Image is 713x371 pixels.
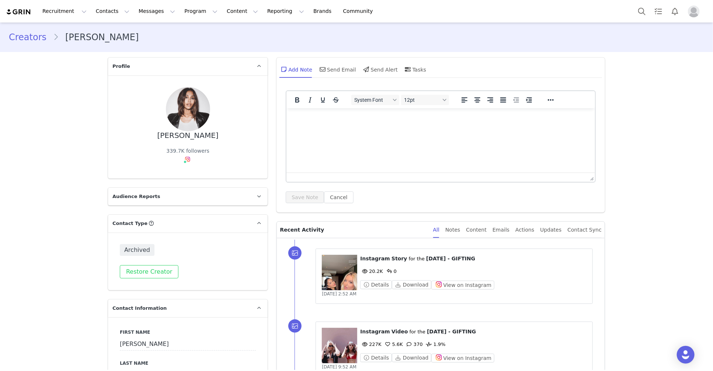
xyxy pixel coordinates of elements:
a: Brands [309,3,338,20]
span: Contact Type [112,220,147,227]
button: Profile [684,6,707,17]
img: placeholder-profile.jpg [688,6,700,17]
button: Italic [304,95,316,105]
button: Contacts [91,3,134,20]
button: Search [634,3,650,20]
button: Justify [497,95,509,105]
button: Details [360,353,392,362]
button: Save Note [286,191,324,203]
div: Updates [540,222,561,238]
span: Archived [120,244,154,256]
div: Press the Up and Down arrow keys to resize the editor. [587,173,595,182]
div: [PERSON_NAME] [157,131,219,140]
div: Contact Sync [567,222,602,238]
button: Font sizes [401,95,449,105]
button: Cancel [324,191,353,203]
img: grin logo [6,8,32,15]
div: Tasks [404,60,427,78]
button: Fonts [351,95,399,105]
button: Align left [458,95,471,105]
button: Reveal or hide additional toolbar items [545,95,557,105]
a: Community [339,3,381,20]
button: Messages [134,3,180,20]
div: Content [466,222,487,238]
span: 5.6K [383,341,403,347]
span: [DATE] 2:52 AM [322,291,356,297]
p: ⁨ ⁩ ⁨ ⁩ for the ⁨ ⁩ [360,328,587,336]
span: System Font [354,97,390,103]
span: Instagram [360,256,390,261]
p: ⁨ ⁩ ⁨ ⁩ for the ⁨ ⁩ [360,255,587,263]
span: Profile [112,63,130,70]
div: Open Intercom Messenger [677,346,695,364]
span: Contact Information [112,305,167,312]
div: Add Note [279,60,312,78]
a: Tasks [650,3,667,20]
div: All [433,222,439,238]
div: Actions [515,222,534,238]
button: View on Instagram [431,354,494,363]
div: Notes [445,222,460,238]
button: Notifications [667,3,683,20]
button: Decrease indent [510,95,522,105]
div: 339.7K followers [166,147,209,155]
div: Send Email [318,60,356,78]
button: Bold [291,95,303,105]
button: Reporting [263,3,309,20]
span: [DATE] - GIFTING [426,256,475,261]
p: Recent Activity [280,222,427,238]
img: e81c2109-4090-404a-8dc1-1bd07f92b9e9.jpg [166,87,210,131]
span: Audience Reports [112,193,160,200]
button: Strikethrough [330,95,342,105]
a: View on Instagram [431,282,494,288]
span: [DATE] 9:52 AM [322,364,356,370]
label: First Name [120,329,256,336]
button: Details [360,280,392,289]
iframe: Rich Text Area [286,108,595,173]
span: Video [392,329,408,334]
span: 1.9% [425,341,446,347]
button: Recruitment [38,3,91,20]
div: Send Alert [362,60,398,78]
button: Align center [471,95,484,105]
button: Increase indent [523,95,535,105]
span: Story [392,256,407,261]
button: Restore Creator [120,265,178,278]
label: Last Name [120,360,256,367]
span: [DATE] - GIFTING [427,329,476,334]
div: Emails [493,222,509,238]
button: Download [392,280,431,289]
span: 227K [360,341,381,347]
button: Download [392,353,431,362]
button: Align right [484,95,497,105]
span: Instagram [360,329,390,334]
a: Creators [9,31,53,44]
button: Program [180,3,222,20]
span: 20.2K [360,268,383,274]
span: 12pt [404,97,440,103]
button: View on Instagram [431,281,494,289]
button: Content [222,3,262,20]
span: 0 [385,268,397,274]
button: Underline [317,95,329,105]
span: 370 [405,341,423,347]
a: View on Instagram [431,355,494,361]
img: instagram.svg [185,156,191,162]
